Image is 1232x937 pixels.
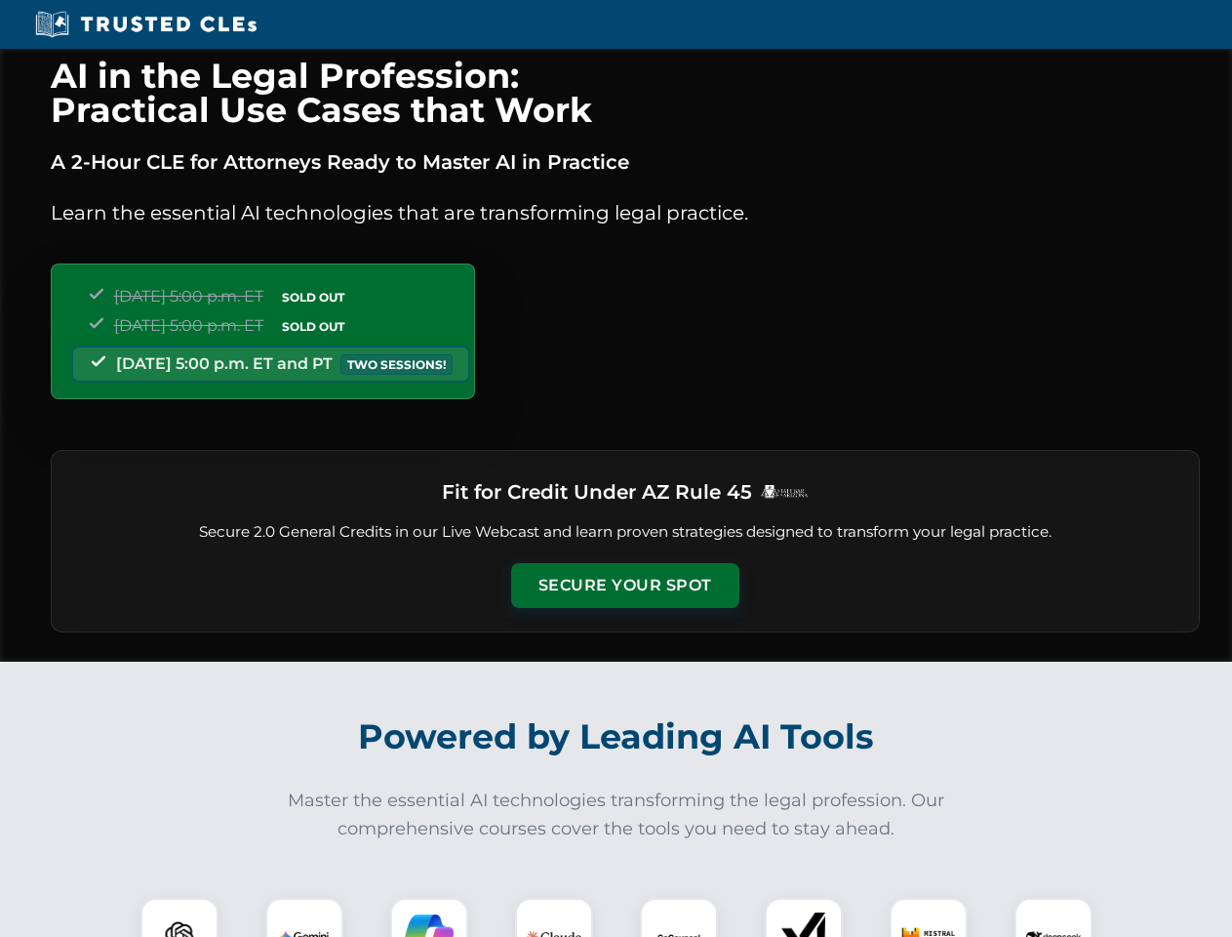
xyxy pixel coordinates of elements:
[29,10,262,39] img: Trusted CLEs
[275,287,351,307] span: SOLD OUT
[51,59,1200,127] h1: AI in the Legal Profession: Practical Use Cases that Work
[442,474,752,509] h3: Fit for Credit Under AZ Rule 45
[511,563,739,608] button: Secure Your Spot
[275,316,351,337] span: SOLD OUT
[760,484,809,499] img: Logo
[114,316,263,335] span: [DATE] 5:00 p.m. ET
[51,146,1200,178] p: A 2-Hour CLE for Attorneys Ready to Master AI in Practice
[114,287,263,306] span: [DATE] 5:00 p.m. ET
[76,703,1157,771] h2: Powered by Leading AI Tools
[275,787,958,843] p: Master the essential AI technologies transforming the legal profession. Our comprehensive courses...
[51,197,1200,228] p: Learn the essential AI technologies that are transforming legal practice.
[75,521,1175,544] p: Secure 2.0 General Credits in our Live Webcast and learn proven strategies designed to transform ...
